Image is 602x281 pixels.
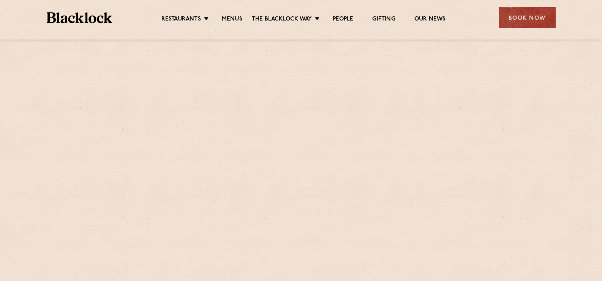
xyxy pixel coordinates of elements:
[414,16,446,24] a: Our News
[333,16,353,24] a: People
[161,16,201,24] a: Restaurants
[252,16,312,24] a: The Blacklock Way
[222,16,242,24] a: Menus
[499,7,556,28] div: Book Now
[372,16,395,24] a: Gifting
[47,12,112,23] img: BL_Textured_Logo-footer-cropped.svg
